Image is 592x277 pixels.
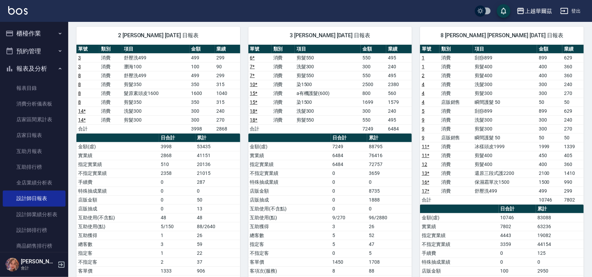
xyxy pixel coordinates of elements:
td: 10746 [499,213,536,222]
td: 互助使用(不含點) [76,213,159,222]
td: 400 [537,71,562,80]
td: 7249 [331,142,367,151]
td: 21015 [196,169,240,178]
td: 消費 [439,80,473,89]
a: 8 [78,99,81,105]
button: 登出 [558,5,584,17]
td: 495 [386,71,412,80]
td: 消費 [439,107,473,115]
th: 金額 [190,45,215,54]
td: 3 [159,240,196,249]
td: 270 [562,89,584,98]
td: 50 [196,195,240,204]
th: 累計 [367,134,412,142]
th: 金額 [537,45,562,54]
td: 5/150 [159,222,196,231]
td: 消費 [439,62,473,71]
td: 63236 [536,222,584,231]
td: 300 [361,107,386,115]
p: 會計 [21,265,56,271]
span: 2 [PERSON_NAME] [DATE] 日報表 [85,32,232,39]
td: 消費 [99,80,122,89]
td: 300 [190,115,215,124]
td: 剪髮550 [295,71,361,80]
a: 9 [422,117,424,123]
td: 不指定客 [76,258,159,266]
td: 125 [536,249,584,258]
td: 899 [537,53,562,62]
td: 300 [537,80,562,89]
td: 消費 [99,107,122,115]
td: 消費 [439,115,473,124]
th: 累計 [536,205,584,213]
td: 6484 [331,160,367,169]
td: 剪髮350 [122,80,189,89]
td: 59 [196,240,240,249]
td: 510 [159,160,196,169]
td: 實業績 [76,151,159,160]
th: 日合計 [159,134,196,142]
td: 350 [190,80,215,89]
td: 90 [215,62,240,71]
td: 剪髮400 [473,160,537,169]
td: 實業績 [248,151,331,160]
td: 990 [562,178,584,186]
td: 消費 [272,107,295,115]
td: 互助使用(點) [248,213,331,222]
td: 0 [331,186,367,195]
td: 360 [562,160,584,169]
div: 上越華爾茲 [525,7,552,15]
td: 舒壓洗499 [122,53,189,62]
td: 洗髮300 [295,107,361,115]
td: 合計 [248,124,272,133]
td: 剪髮550 [295,53,361,62]
th: 類別 [272,45,295,54]
td: 315 [215,98,240,107]
td: 冰樣頭皮1999 [473,142,537,151]
td: 300 [537,115,562,124]
td: 499 [190,53,215,62]
td: 消費 [272,71,295,80]
td: 96/2880 [367,213,412,222]
td: 指定實業績 [76,160,159,169]
th: 項目 [295,45,361,54]
td: 41151 [196,151,240,160]
a: 商品銷售排行榜 [3,238,66,254]
td: 299 [215,71,240,80]
button: 預約管理 [3,42,66,60]
td: 金額(虛) [76,142,159,151]
a: 4 [422,82,424,87]
td: 2358 [159,169,196,178]
td: 剪髮350 [122,98,189,107]
td: 消費 [439,53,473,62]
td: 特殊抽成業績 [76,186,159,195]
td: 270 [562,124,584,133]
td: 還原三段式護2200 [473,169,537,178]
td: 髮原素頭皮1600 [122,89,189,98]
td: 47 [367,240,412,249]
td: 不指定實業績 [76,169,159,178]
td: 互助使用(不含點) [248,204,331,213]
td: 0 [159,204,196,213]
a: 互助月報表 [3,143,66,159]
td: 2100 [537,169,562,178]
td: 300 [190,107,215,115]
td: 消費 [439,71,473,80]
td: 800 [361,89,386,98]
table: a dense table [76,45,240,134]
td: 0 [367,178,412,186]
a: 8 [78,73,81,78]
td: 19082 [536,231,584,240]
td: 指定客 [76,249,159,258]
td: 88/2640 [196,222,240,231]
td: 0 [367,204,412,213]
th: 類別 [99,45,122,54]
th: 項目 [473,45,537,54]
td: 指定實業績 [420,231,499,240]
td: 消費 [439,142,473,151]
td: 6484 [386,124,412,133]
td: 240 [386,62,412,71]
a: 設計師排行榜 [3,222,66,238]
a: 店家日報表 [3,127,66,143]
td: 1699 [361,98,386,107]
